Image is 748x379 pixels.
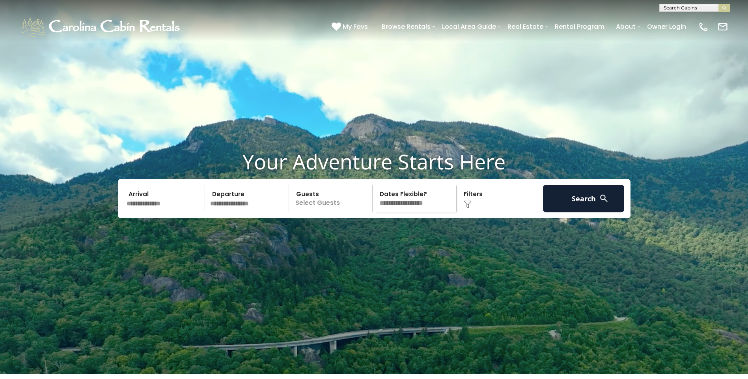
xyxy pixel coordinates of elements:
[543,185,625,212] button: Search
[6,149,742,174] h1: Your Adventure Starts Here
[291,185,373,212] p: Select Guests
[343,22,368,32] span: My Favs
[504,20,547,33] a: Real Estate
[378,20,435,33] a: Browse Rentals
[643,20,690,33] a: Owner Login
[20,15,183,39] img: White-1-1-2.png
[612,20,640,33] a: About
[332,22,370,32] a: My Favs
[599,193,609,203] img: search-regular-white.png
[717,21,728,32] img: mail-regular-white.png
[551,20,608,33] a: Rental Program
[464,201,472,208] img: filter--v1.png
[438,20,500,33] a: Local Area Guide
[698,21,709,32] img: phone-regular-white.png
